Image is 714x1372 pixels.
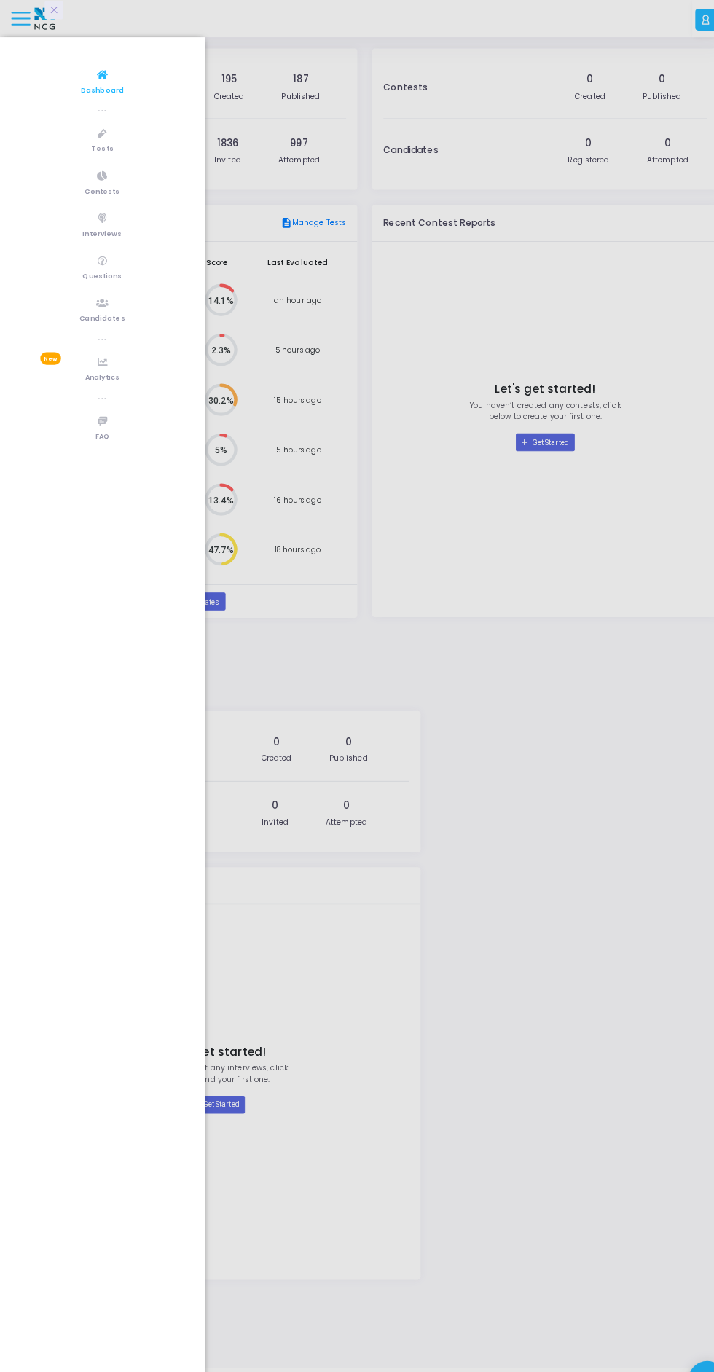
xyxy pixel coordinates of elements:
[84,364,117,377] span: Analytics
[39,345,60,357] span: New
[78,307,122,319] span: Candidates
[83,182,117,195] span: Contests
[81,265,119,278] span: Questions
[90,141,111,153] span: Tests
[81,224,119,236] span: Interviews
[79,83,122,95] span: Dashboard
[93,422,107,434] span: FAQ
